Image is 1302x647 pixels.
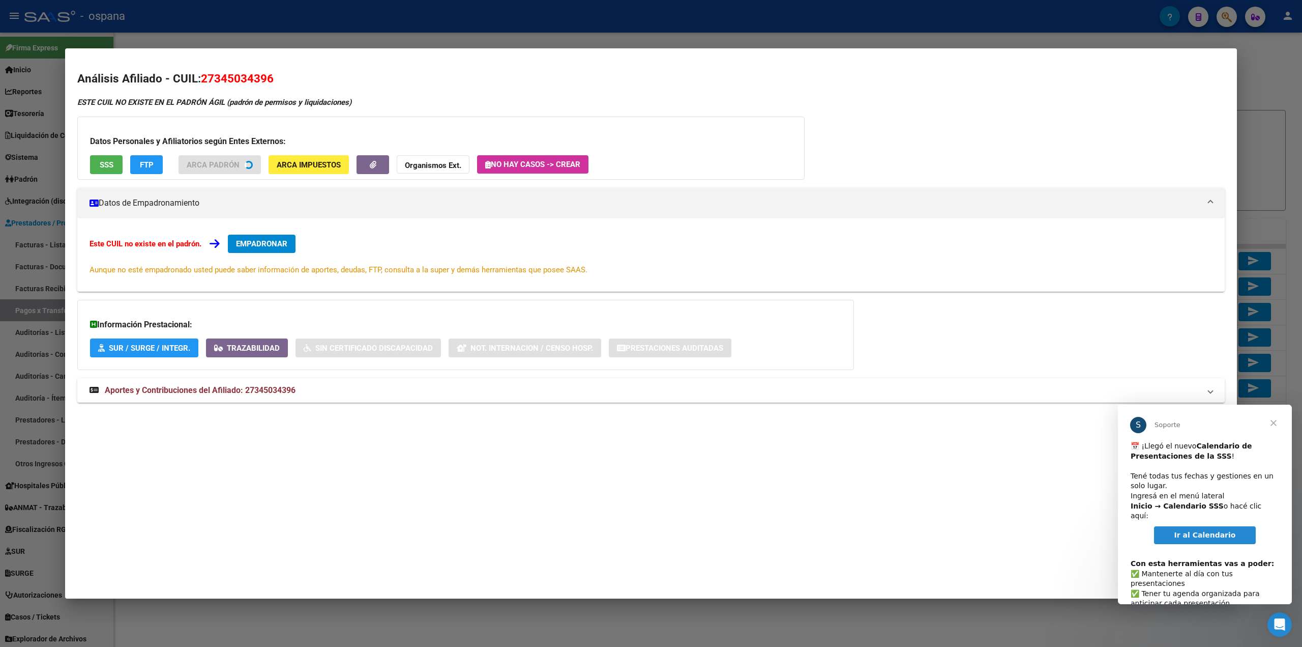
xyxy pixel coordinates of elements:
[187,160,240,170] span: ARCA Padrón
[90,339,198,357] button: SUR / SURGE / INTEGR.
[295,339,441,357] button: Sin Certificado Discapacidad
[77,98,351,107] strong: ESTE CUIL NO EXISTE EN EL PADRÓN ÁGIL (padrón de permisos y liquidaciones)
[269,155,349,174] button: ARCA Impuestos
[626,344,723,353] span: Prestaciones Auditadas
[13,155,156,163] b: Con esta herramientas vas a poder:
[405,161,461,170] strong: Organismos Ext.
[77,218,1225,292] div: Datos de Empadronamiento
[397,155,469,174] button: Organismos Ext.
[100,160,113,170] span: SSS
[277,160,341,170] span: ARCA Impuestos
[13,144,161,274] div: ​✅ Mantenerte al día con tus presentaciones ✅ Tener tu agenda organizada para anticipar cada pres...
[90,155,123,174] button: SSS
[90,239,201,248] strong: Este CUIL no existe en el padrón.
[1118,405,1292,604] iframe: Intercom live chat mensaje
[179,155,261,174] button: ARCA Padrón
[77,378,1225,403] mat-expansion-panel-header: Aportes y Contribuciones del Afiliado: 27345034396
[130,155,163,174] button: FTP
[206,339,288,357] button: Trazabilidad
[1267,612,1292,637] iframe: Intercom live chat
[470,344,593,353] span: Not. Internacion / Censo Hosp.
[77,70,1225,88] h2: Análisis Afiliado - CUIL:
[227,344,280,353] span: Trazabilidad
[105,385,295,395] span: Aportes y Contribuciones del Afiliado: 27345034396
[609,339,731,357] button: Prestaciones Auditadas
[315,344,433,353] span: Sin Certificado Discapacidad
[90,319,841,331] h3: Información Prestacional:
[90,265,587,274] span: Aunque no esté empadronado usted puede saber información de aportes, deudas, FTP, consulta a la s...
[236,239,287,248] span: EMPADRONAR
[90,197,1200,209] mat-panel-title: Datos de Empadronamiento
[228,235,295,253] button: EMPADRONAR
[485,160,580,169] span: No hay casos -> Crear
[140,160,154,170] span: FTP
[109,344,190,353] span: SUR / SURGE / INTEGR.
[77,188,1225,218] mat-expansion-panel-header: Datos de Empadronamiento
[90,135,792,148] h3: Datos Personales y Afiliatorios según Entes Externos:
[201,72,274,85] span: 27345034396
[477,155,588,174] button: No hay casos -> Crear
[449,339,601,357] button: Not. Internacion / Censo Hosp.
